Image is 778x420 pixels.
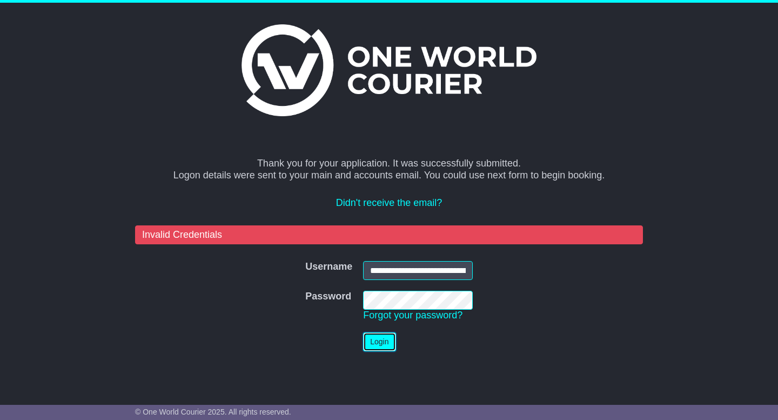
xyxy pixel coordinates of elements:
[363,332,395,351] button: Login
[242,24,536,116] img: One World
[305,291,351,303] label: Password
[305,261,352,273] label: Username
[363,310,462,321] a: Forgot your password?
[135,225,643,245] div: Invalid Credentials
[336,197,442,208] a: Didn't receive the email?
[173,158,605,181] span: Thank you for your application. It was successfully submitted. Logon details were sent to your ma...
[135,408,291,416] span: © One World Courier 2025. All rights reserved.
